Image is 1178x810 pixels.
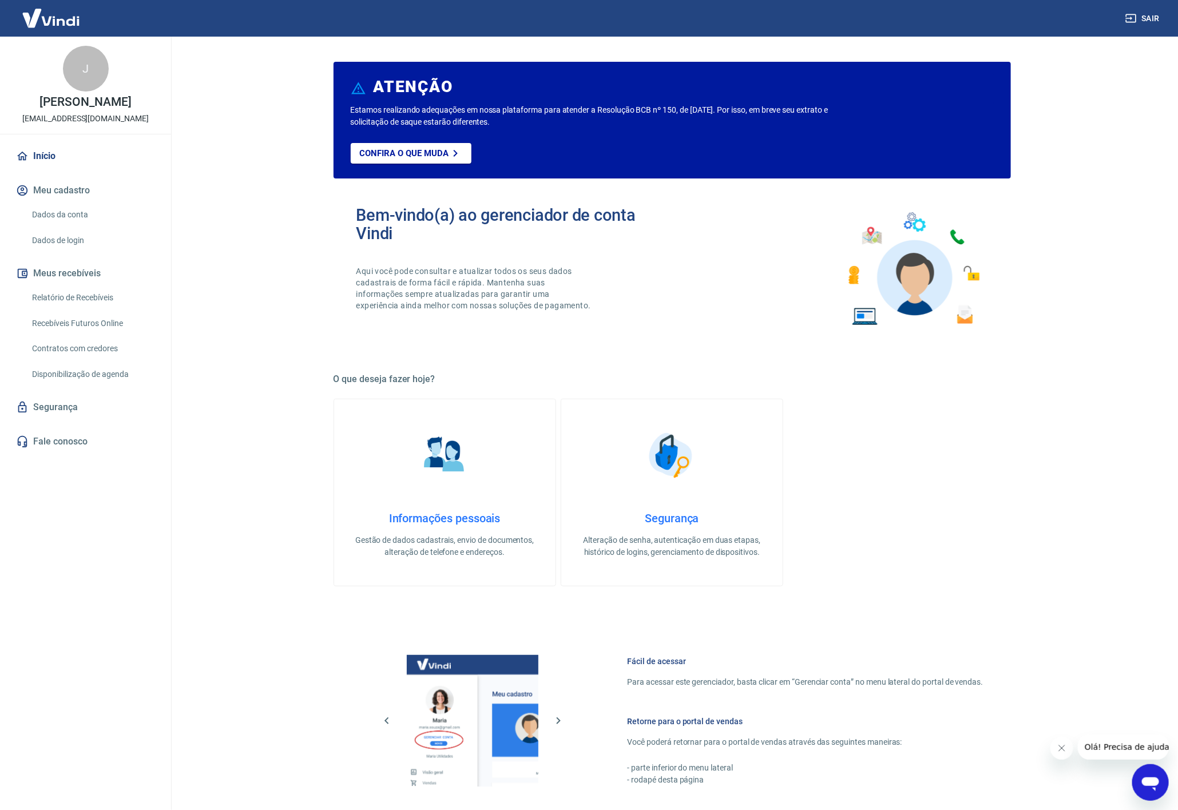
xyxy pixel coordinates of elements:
[7,8,96,17] span: Olá! Precisa de ajuda?
[628,762,983,774] p: - parte inferior do menu lateral
[628,736,983,748] p: Você poderá retornar para o portal de vendas através das seguintes maneiras:
[628,656,983,667] h6: Fácil de acessar
[1132,764,1169,801] iframe: Botão para abrir a janela de mensagens
[838,206,988,332] img: Imagem de um avatar masculino com diversos icones exemplificando as funcionalidades do gerenciado...
[351,104,865,128] p: Estamos realizando adequações em nossa plataforma para atender a Resolução BCB nº 150, de [DATE]....
[1050,737,1073,760] iframe: Fechar mensagem
[27,363,157,386] a: Disponibilização de agenda
[27,312,157,335] a: Recebíveis Futuros Online
[628,676,983,688] p: Para acessar este gerenciador, basta clicar em “Gerenciar conta” no menu lateral do portal de ven...
[334,399,556,586] a: Informações pessoaisInformações pessoaisGestão de dados cadastrais, envio de documentos, alteraçã...
[22,113,149,125] p: [EMAIL_ADDRESS][DOMAIN_NAME]
[352,534,537,558] p: Gestão de dados cadastrais, envio de documentos, alteração de telefone e endereços.
[643,427,700,484] img: Segurança
[373,81,453,93] h6: ATENÇÃO
[1123,8,1164,29] button: Sair
[580,511,764,525] h4: Segurança
[628,716,983,727] h6: Retorne para o portal de vendas
[580,534,764,558] p: Alteração de senha, autenticação em duas etapas, histórico de logins, gerenciamento de dispositivos.
[360,148,449,158] p: Confira o que muda
[63,46,109,92] div: J
[1078,734,1169,760] iframe: Mensagem da empresa
[356,206,672,243] h2: Bem-vindo(a) ao gerenciador de conta Vindi
[27,337,157,360] a: Contratos com credores
[14,178,157,203] button: Meu cadastro
[14,144,157,169] a: Início
[356,265,593,311] p: Aqui você pode consultar e atualizar todos os seus dados cadastrais de forma fácil e rápida. Mant...
[561,399,783,586] a: SegurançaSegurançaAlteração de senha, autenticação em duas etapas, histórico de logins, gerenciam...
[628,774,983,786] p: - rodapé desta página
[334,374,1011,385] h5: O que deseja fazer hoje?
[416,427,473,484] img: Informações pessoais
[39,96,131,108] p: [PERSON_NAME]
[27,203,157,227] a: Dados da conta
[14,429,157,454] a: Fale conosco
[27,229,157,252] a: Dados de login
[352,511,537,525] h4: Informações pessoais
[14,1,88,35] img: Vindi
[27,286,157,309] a: Relatório de Recebíveis
[351,143,471,164] a: Confira o que muda
[407,655,538,787] img: Imagem da dashboard mostrando o botão de gerenciar conta na sidebar no lado esquerdo
[14,395,157,420] a: Segurança
[14,261,157,286] button: Meus recebíveis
